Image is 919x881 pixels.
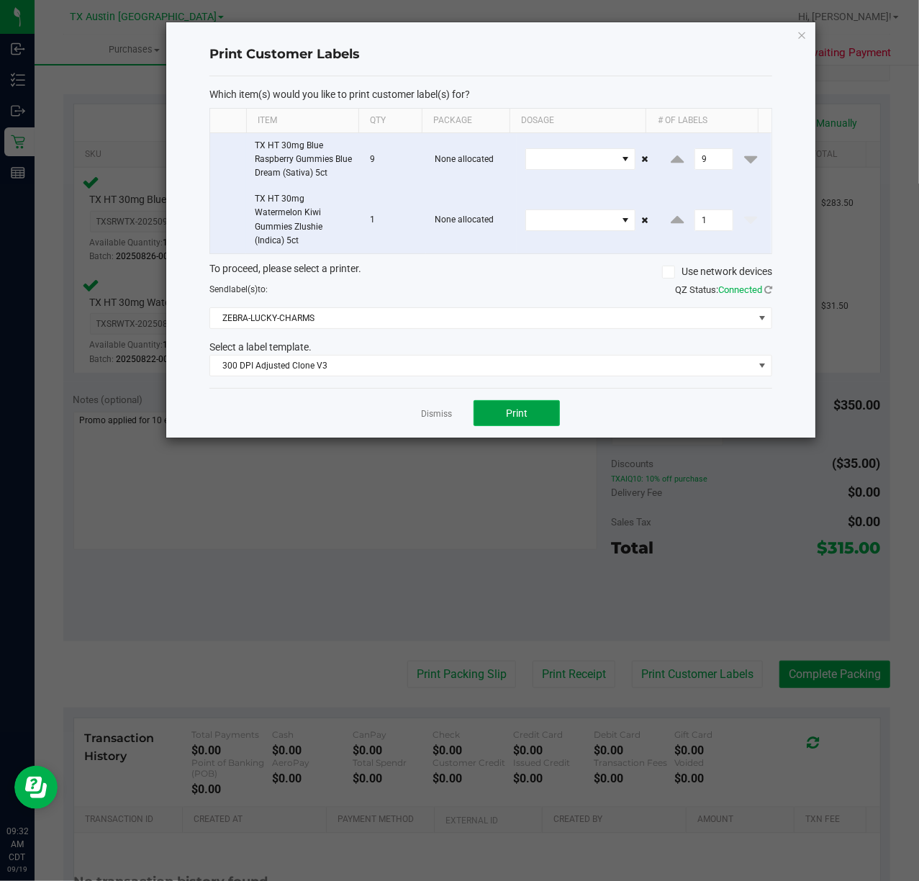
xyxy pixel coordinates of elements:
td: 1 [361,186,427,253]
p: Which item(s) would you like to print customer label(s) for? [209,88,772,101]
td: None allocated [426,186,516,253]
th: Dosage [510,109,646,133]
th: Item [246,109,358,133]
td: TX HT 30mg Watermelon Kiwi Gummies Zlushie (Indica) 5ct [246,186,361,253]
div: To proceed, please select a printer. [199,261,783,283]
span: Connected [718,284,762,295]
span: label(s) [229,284,258,294]
span: QZ Status: [675,284,772,295]
th: # of labels [646,109,758,133]
span: ZEBRA-LUCKY-CHARMS [210,308,753,328]
td: None allocated [426,133,516,187]
iframe: Resource center [14,766,58,809]
th: Qty [358,109,422,133]
button: Print [474,400,560,426]
td: TX HT 30mg Blue Raspberry Gummies Blue Dream (Sativa) 5ct [246,133,361,187]
span: Send to: [209,284,268,294]
span: Print [506,407,528,419]
td: 9 [361,133,427,187]
label: Use network devices [662,264,772,279]
div: Select a label template. [199,340,783,355]
h4: Print Customer Labels [209,45,772,64]
span: 300 DPI Adjusted Clone V3 [210,356,753,376]
th: Package [422,109,510,133]
a: Dismiss [421,408,452,420]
